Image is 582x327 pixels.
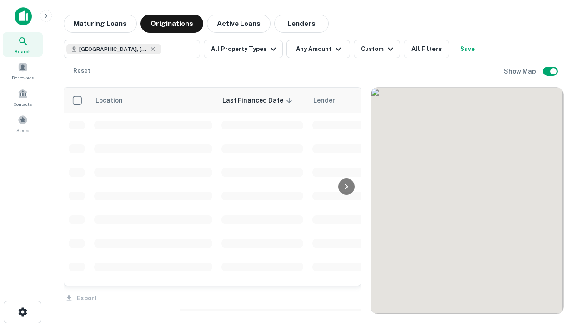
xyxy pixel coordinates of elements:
a: Saved [3,111,43,136]
a: Contacts [3,85,43,109]
span: Location [95,95,135,106]
iframe: Chat Widget [537,225,582,269]
button: Any Amount [286,40,350,58]
span: Last Financed Date [222,95,295,106]
span: Borrowers [12,74,34,81]
span: [GEOGRAPHIC_DATA], [GEOGRAPHIC_DATA] [79,45,147,53]
button: Active Loans [207,15,271,33]
a: Borrowers [3,59,43,83]
th: Location [90,88,217,113]
button: Reset [67,62,96,80]
span: Lender [313,95,335,106]
button: Custom [354,40,400,58]
th: Lender [308,88,453,113]
div: Custom [361,44,396,54]
th: Last Financed Date [217,88,308,113]
span: Saved [16,127,30,134]
button: Originations [140,15,203,33]
button: All Property Types [204,40,283,58]
button: Lenders [274,15,329,33]
div: 0 0 [371,88,563,314]
button: Maturing Loans [64,15,137,33]
span: Search [15,48,31,55]
button: All Filters [404,40,449,58]
h6: Show Map [504,66,537,76]
a: Search [3,32,43,57]
img: capitalize-icon.png [15,7,32,25]
span: Contacts [14,100,32,108]
button: Save your search to get updates of matches that match your search criteria. [453,40,482,58]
